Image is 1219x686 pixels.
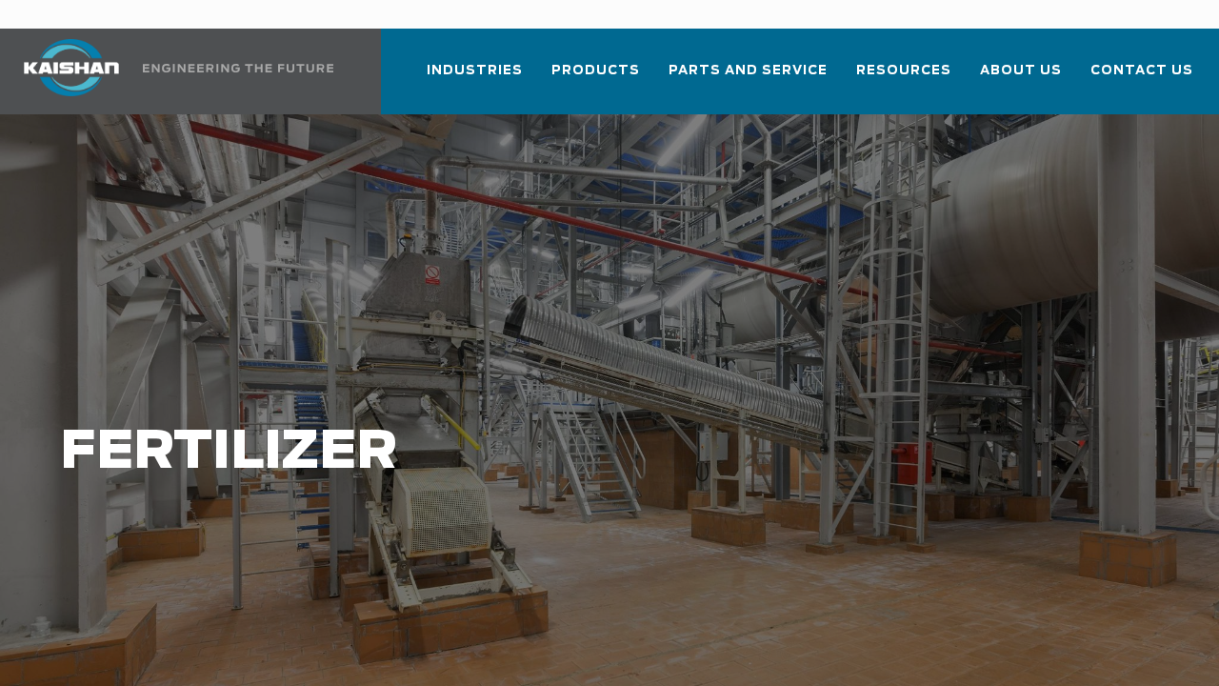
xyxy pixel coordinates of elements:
a: Resources [856,46,951,111]
span: Products [551,60,640,82]
a: Contact Us [1090,46,1193,111]
a: Parts and Service [669,46,828,111]
h1: Fertilizer [60,423,971,482]
span: About Us [980,60,1062,82]
span: Parts and Service [669,60,828,82]
a: Industries [427,46,523,111]
span: Industries [427,60,523,82]
a: Products [551,46,640,111]
span: Contact Us [1090,60,1193,82]
span: Resources [856,60,951,82]
img: Engineering the future [143,64,333,72]
a: About Us [980,46,1062,111]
